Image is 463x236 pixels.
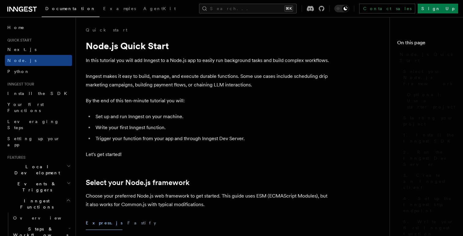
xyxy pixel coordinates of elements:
a: Select your Node.js framework [86,178,190,187]
span: Events & Triggers [5,181,67,193]
a: Setting up your app [5,133,72,150]
a: Install the SDK [5,88,72,99]
span: Your first Functions [7,102,44,113]
a: Overview [11,212,72,223]
button: Inngest Functions [5,195,72,212]
a: AgentKit [140,2,179,16]
a: Python [5,66,72,77]
a: Node.js Quick Start [397,49,456,66]
a: Documentation [42,2,100,17]
a: Node.js [5,55,72,66]
span: Optional: Use a starter project [407,92,456,110]
button: Express.js [86,216,122,230]
a: Optional: Use a starter project [405,89,456,112]
h1: Node.js Quick Start [86,40,331,51]
span: Starting your project [403,115,456,127]
a: 1. Install the Inngest SDK [401,129,456,147]
span: Next.js [7,47,36,52]
a: Home [5,22,72,33]
li: Trigger your function from your app and through Inngest Dev Server. [94,134,331,143]
button: Fastify [127,216,156,230]
button: Search...⌘K [199,4,297,13]
p: By the end of this ten-minute tutorial you will: [86,96,331,105]
a: Quick start [86,27,127,33]
a: 2. Run the Inngest Dev Server [401,147,456,170]
span: 3. Create an Inngest client [403,172,456,191]
span: 4. Set up the Inngest http endpoint [403,195,456,214]
span: Inngest tour [5,82,34,87]
a: Sign Up [418,4,458,13]
a: Next.js [5,44,72,55]
h4: On this page [397,39,456,49]
span: Inngest Functions [5,198,66,210]
li: Set up and run Inngest on your machine. [94,112,331,121]
span: 2. Run the Inngest Dev Server [403,149,456,167]
span: Examples [103,6,136,11]
a: Leveraging Steps [5,116,72,133]
p: Let's get started! [86,150,331,159]
a: Starting your project [401,112,456,129]
span: Install the SDK [7,91,71,96]
a: 4. Set up the Inngest http endpoint [401,193,456,216]
kbd: ⌘K [284,5,293,12]
a: 3. Create an Inngest client [401,170,456,193]
a: Contact sales [359,4,415,13]
span: Quick start [5,38,32,43]
span: Home [7,24,24,31]
button: Toggle dark mode [334,5,349,12]
span: Features [5,155,25,160]
p: Inngest makes it easy to build, manage, and execute durable functions. Some use cases include sch... [86,72,331,89]
span: AgentKit [143,6,176,11]
span: Leveraging Steps [7,119,59,130]
span: Setting up your app [7,136,60,147]
a: Your first Functions [5,99,72,116]
span: Select your Node.js framework [403,68,456,87]
p: Choose your preferred Node.js web framework to get started. This guide uses ESM (ECMAScript Modul... [86,192,331,209]
span: Node.js Quick Start [400,51,456,64]
span: Documentation [45,6,96,11]
span: Python [7,69,30,74]
a: Examples [100,2,140,16]
p: In this tutorial you will add Inngest to a Node.js app to easily run background tasks and build c... [86,56,331,65]
span: 1. Install the Inngest SDK [403,132,456,144]
span: Node.js [7,58,36,63]
button: Local Development [5,161,72,178]
li: Write your first Inngest function. [94,123,331,132]
span: Local Development [5,164,67,176]
button: Events & Triggers [5,178,72,195]
a: Select your Node.js framework [401,66,456,89]
span: Overview [13,216,76,220]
